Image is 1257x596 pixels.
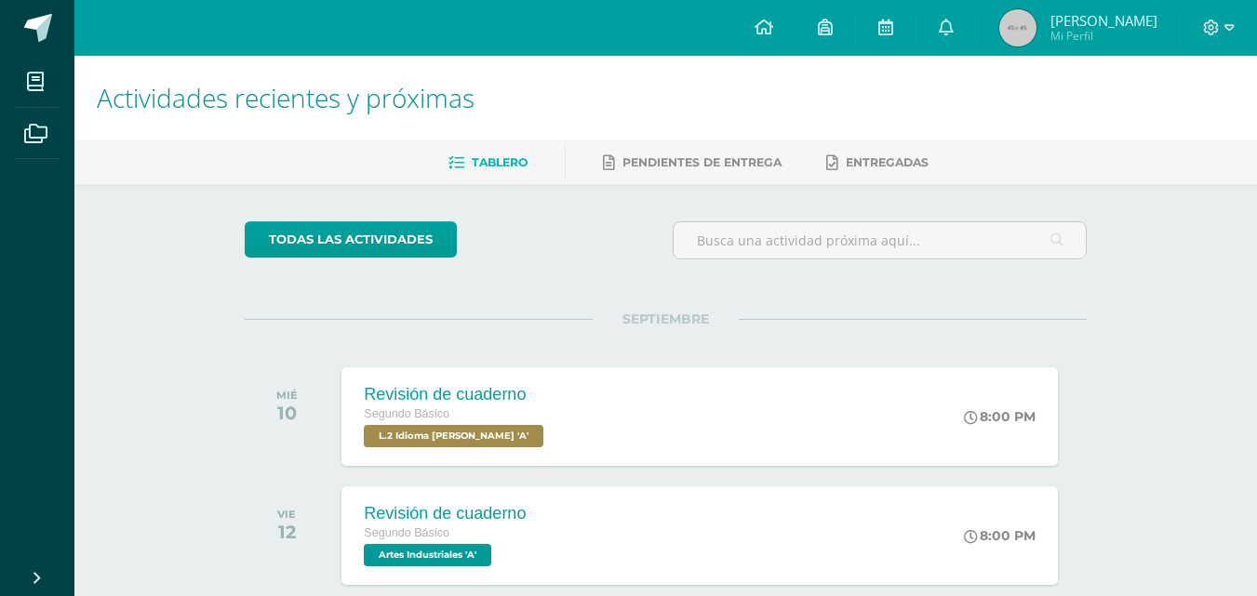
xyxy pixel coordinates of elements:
[364,425,543,447] span: L.2 Idioma Maya Kaqchikel 'A'
[964,527,1036,544] div: 8:00 PM
[1050,28,1157,44] span: Mi Perfil
[245,221,457,258] a: todas las Actividades
[97,80,475,115] span: Actividades recientes y próximas
[364,407,449,420] span: Segundo Básico
[448,148,528,178] a: Tablero
[277,508,296,521] div: VIE
[593,311,739,327] span: SEPTIEMBRE
[276,402,298,424] div: 10
[472,155,528,169] span: Tablero
[622,155,782,169] span: Pendientes de entrega
[364,504,526,523] div: Revisión de cuaderno
[674,222,1086,258] input: Busca una actividad próxima aquí...
[1050,11,1157,30] span: [PERSON_NAME]
[364,544,491,566] span: Artes Industriales 'A'
[364,385,548,404] div: Revisión de cuaderno
[964,408,1036,425] div: 8:00 PM
[364,526,449,539] span: Segundo Básico
[999,9,1036,46] img: 45x45
[603,148,782,178] a: Pendientes de entrega
[826,148,929,178] a: Entregadas
[846,155,929,169] span: Entregadas
[277,521,296,543] div: 12
[276,389,298,402] div: MIÉ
